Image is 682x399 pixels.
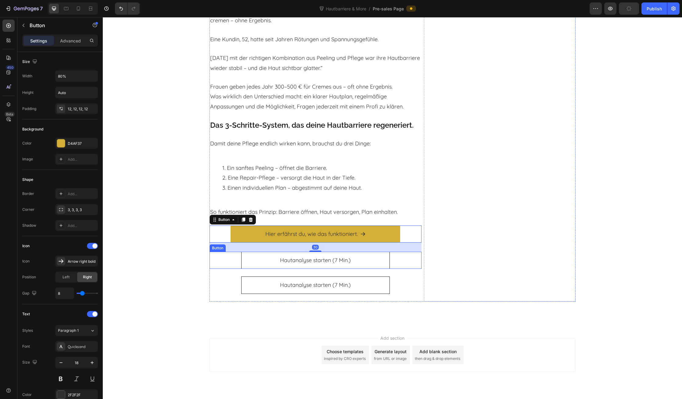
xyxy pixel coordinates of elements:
[56,288,74,299] input: Auto
[5,112,15,117] div: Beta
[68,191,96,197] div: Add...
[56,87,98,98] input: Auto
[114,200,128,205] div: Button
[107,17,318,27] p: Eine Kundin, 52, hatte seit Jahren Rötungen und Spannungsgefühle.
[224,331,261,338] div: Choose templates
[25,35,30,40] img: tab_domain_overview_orange.svg
[68,106,96,112] div: 12, 12, 12, 12
[83,274,92,280] span: Right
[68,344,96,350] div: Quicksand
[272,331,304,338] div: Generate layout
[10,16,15,21] img: website_grey.svg
[30,38,47,44] p: Settings
[641,2,667,15] button: Publish
[22,243,30,249] div: Icon
[31,36,45,40] div: Domain
[58,328,79,333] span: Paragraph 1
[163,212,255,222] p: Hier erfährst du, wie das funktioniert.
[22,311,30,317] div: Text
[107,65,318,94] p: Frauen geben jedes Jahr 300–500 € für Cremes aus – oft ohne Ergebnis. Was wirklich den Unterschie...
[40,5,43,12] p: 7
[22,392,32,397] div: Color
[221,339,263,344] span: inspired by CRO experts
[325,5,368,12] span: Hautbarriere & More
[312,339,357,344] span: then drag & drop elements
[107,36,318,56] p: [DATE] mit der richtigen Kombination aus Peeling und Pflege war ihre Hautbarriere wieder stabil –...
[373,5,404,12] span: Pre-sales Page
[22,156,33,162] div: Image
[63,274,70,280] span: Left
[138,259,287,276] a: Hautanalyse starten (7 Min.)
[209,228,216,232] div: 30
[6,65,15,70] div: 450
[17,10,30,15] div: v 4.0.25
[177,263,248,273] p: Hautanalyse starten (7 Min.)
[317,331,354,338] div: Add blank section
[68,223,96,229] div: Add...
[22,191,34,196] div: Border
[22,106,36,112] div: Padding
[271,339,304,344] span: from URL or image
[120,166,318,176] li: Einen individuellen Plan – abgestimmt auf deine Haut.
[10,10,15,15] img: logo_orange.svg
[22,141,32,146] div: Color
[56,71,98,82] input: Auto
[22,90,34,95] div: Height
[55,325,98,336] button: Paragraph 1
[22,358,38,367] div: Size
[647,5,662,12] div: Publish
[115,2,140,15] div: Undo/Redo
[22,258,30,264] div: Icon
[22,58,38,66] div: Size
[275,318,304,324] span: Add section
[68,259,96,264] div: Arrow right bold
[30,22,81,29] p: Button
[369,5,370,12] span: /
[107,103,319,113] h2: Das 3-Schritte-System, das deine Hautbarriere regeneriert.
[177,238,248,248] p: Hautanalyse starten (7 Min.)
[120,146,318,156] li: Ein sanftes Peeling – öffnet die Barriere.
[22,289,38,298] div: Gap
[60,38,81,44] p: Advanced
[2,2,45,15] button: 7
[22,207,34,212] div: Corner
[68,207,96,213] div: 3, 3, 3, 3
[22,344,30,349] div: Font
[128,208,297,225] a: Hier erfährst du, wie das funktioniert.
[22,223,36,228] div: Shadow
[138,235,287,252] a: Hautanalyse starten (7 Min.)
[68,141,96,146] div: D4AF37
[22,126,43,132] div: Background
[22,177,33,182] div: Shape
[68,157,96,162] div: Add...
[59,35,64,40] img: tab_keywords_by_traffic_grey.svg
[22,328,33,333] div: Styles
[108,228,122,234] div: Button
[68,392,96,398] div: 2F2F2F
[16,16,67,21] div: Domain: [DOMAIN_NAME]
[120,156,318,166] li: Eine Repair-Pflege – versorgt die Haut in der Tiefe.
[22,73,32,79] div: Width
[107,190,318,200] p: So funktioniert das Prinzip: Barriere öffnen, Haut versorgen, Plan einhalten.
[66,36,105,40] div: Keywords nach Traffic
[103,17,682,399] iframe: Design area
[22,274,36,280] div: Position
[107,122,318,131] p: Damit deine Pflege endlich wirken kann, brauchst du drei Dinge:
